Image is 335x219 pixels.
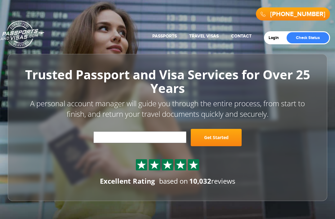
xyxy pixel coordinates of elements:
span: based on [159,176,188,186]
a: Login [269,35,283,40]
p: A personal account manager will guide you through the entire process, from start to finish, and r... [22,98,313,120]
img: Sprite St [189,160,198,169]
strong: 10,032 [189,176,211,186]
img: Sprite St [137,160,146,169]
a: [PHONE_NUMBER] [270,11,325,18]
a: Check Status [287,32,329,43]
img: Sprite St [163,160,172,169]
a: Passports & [DOMAIN_NAME] [0,20,44,48]
a: Passports [152,33,177,39]
a: Travel Visas [189,33,219,39]
div: Excellent Rating [100,176,155,186]
img: Sprite St [150,160,159,169]
a: Contact [231,33,252,39]
img: Sprite St [176,160,185,169]
h1: Trusted Passport and Visa Services for Over 25 Years [22,68,313,95]
span: reviews [189,176,235,186]
a: Get Started [191,129,242,146]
